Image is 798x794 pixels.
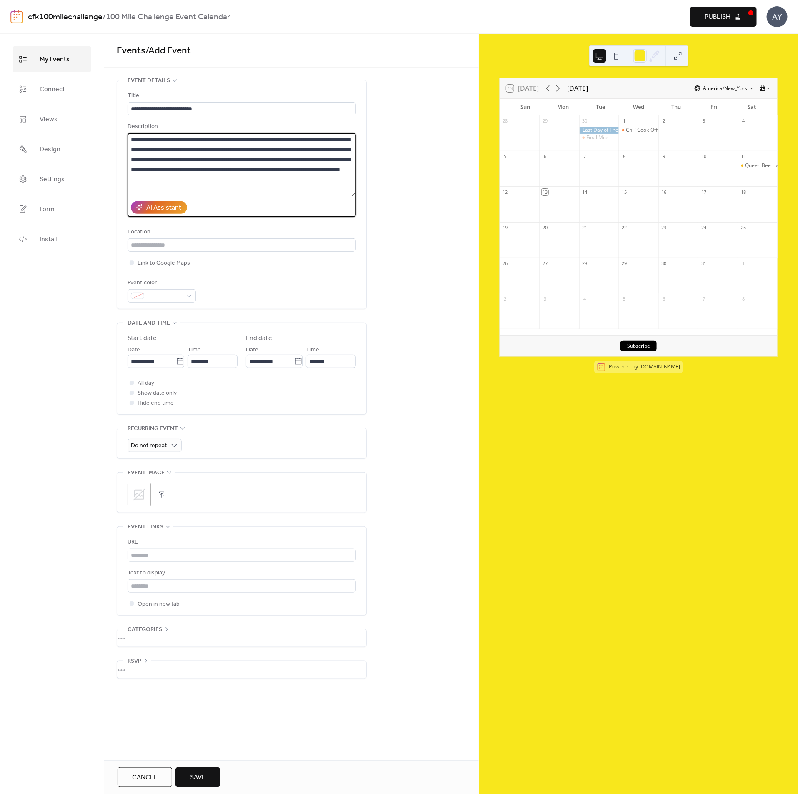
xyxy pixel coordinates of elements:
div: 4 [740,118,747,124]
span: Hide end time [138,398,174,408]
div: Sun [506,99,544,115]
span: Settings [40,173,65,186]
div: Last Day of The 100 Mile Challenge! [579,127,619,134]
div: 7 [700,296,707,302]
div: URL [128,537,354,547]
div: 16 [661,189,667,195]
div: Text to display [128,568,354,578]
span: My Events [40,53,70,66]
div: Chili Cook-Off [626,127,658,134]
a: Events [117,42,145,60]
div: Mon [544,99,582,115]
div: Queen Bee Half Marathon [738,162,778,169]
div: 12 [502,189,508,195]
a: [DOMAIN_NAME] [639,363,680,371]
span: Show date only [138,388,177,398]
div: 2 [502,296,508,302]
div: 20 [542,225,548,231]
div: Fri [695,99,733,115]
img: logo [10,10,23,23]
div: 1 [740,260,747,266]
div: 1 [621,118,628,124]
div: Sat [733,99,771,115]
div: 30 [582,118,588,124]
div: ••• [117,629,366,647]
div: 15 [621,189,628,195]
span: Connect [40,83,65,96]
div: 25 [740,225,747,231]
div: 29 [542,118,548,124]
div: AY [767,6,788,27]
a: Design [13,136,91,162]
div: 28 [502,118,508,124]
span: Views [40,113,58,126]
span: Cancel [132,773,158,783]
span: Date [246,345,258,355]
div: Description [128,122,354,132]
a: Form [13,196,91,222]
div: 21 [582,225,588,231]
div: End date [246,333,272,343]
div: Wed [620,99,658,115]
button: Save [175,767,220,787]
div: 5 [502,153,508,160]
div: AI Assistant [146,203,181,213]
div: 23 [661,225,667,231]
span: America/New_York [703,86,747,91]
div: 17 [700,189,707,195]
b: / [103,9,106,25]
div: 22 [621,225,628,231]
div: 8 [740,296,747,302]
span: Event details [128,76,170,86]
div: 24 [700,225,707,231]
div: 8 [621,153,628,160]
span: / Add Event [145,42,191,60]
div: Thu [658,99,695,115]
div: 28 [582,260,588,266]
span: Install [40,233,57,246]
div: [DATE] [567,83,588,93]
div: Location [128,227,354,237]
span: Time [306,345,319,355]
button: AI Assistant [131,201,187,214]
span: Design [40,143,60,156]
b: 100 Mile Challenge Event Calendar [106,9,230,25]
div: 2 [661,118,667,124]
div: Tue [582,99,620,115]
div: 19 [502,225,508,231]
div: 11 [740,153,747,160]
div: Powered by [609,363,680,371]
span: Time [188,345,201,355]
div: 18 [740,189,747,195]
a: Views [13,106,91,132]
div: ••• [117,661,366,679]
span: All day [138,378,154,388]
span: Date and time [128,318,170,328]
span: Categories [128,625,162,635]
div: 6 [542,153,548,160]
button: Publish [690,7,757,27]
div: 3 [542,296,548,302]
button: Subscribe [620,341,657,351]
span: Publish [705,12,730,22]
a: Install [13,226,91,252]
div: 26 [502,260,508,266]
div: 27 [542,260,548,266]
div: Final Mile [579,134,619,141]
a: Settings [13,166,91,192]
div: 29 [621,260,628,266]
span: Event links [128,522,163,532]
div: Final Mile [587,134,609,141]
span: RSVP [128,656,141,666]
div: Chili Cook-Off [619,127,658,134]
div: 14 [582,189,588,195]
div: 31 [700,260,707,266]
div: 7 [582,153,588,160]
span: Form [40,203,55,216]
div: 13 [542,189,548,195]
a: Connect [13,76,91,102]
div: 10 [700,153,707,160]
div: 5 [621,296,628,302]
button: Cancel [118,767,172,787]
